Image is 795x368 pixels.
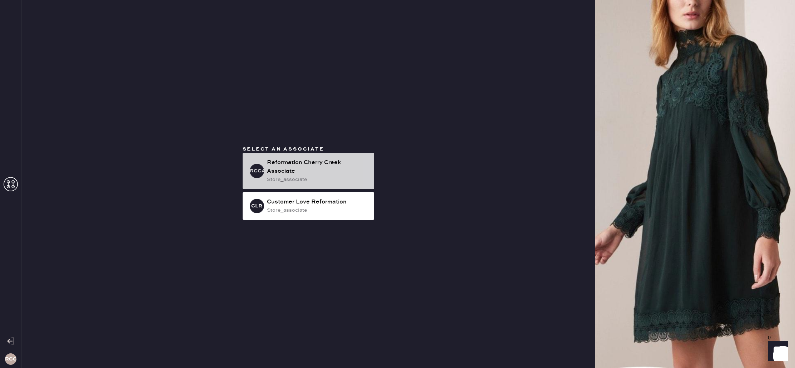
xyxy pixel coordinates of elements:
div: store_associate [267,206,368,214]
h3: CLR [251,203,262,208]
h3: RCC [5,357,16,362]
iframe: Front Chat [761,336,792,367]
div: store_associate [267,176,368,183]
div: Reformation Cherry Creek Associate [267,158,368,176]
div: Customer Love Reformation [267,198,368,206]
span: Select an associate [243,146,324,152]
h3: RCCA [250,168,264,173]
